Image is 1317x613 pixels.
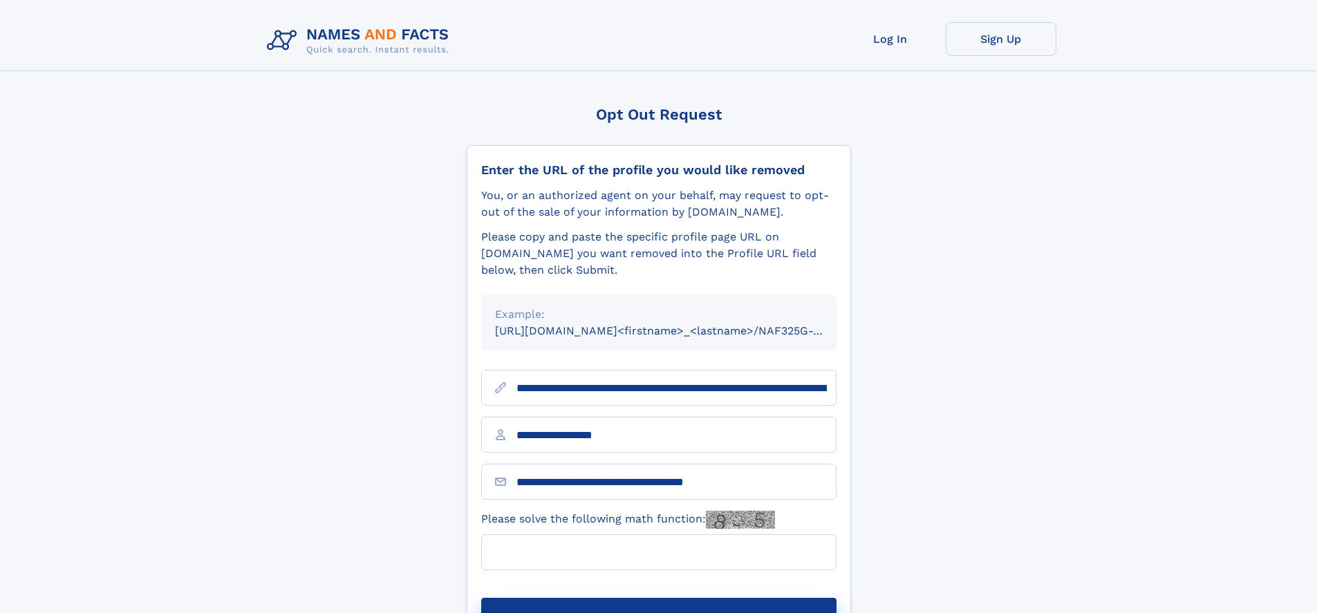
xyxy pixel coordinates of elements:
[261,22,460,59] img: Logo Names and Facts
[835,22,946,56] a: Log In
[495,324,863,337] small: [URL][DOMAIN_NAME]<firstname>_<lastname>/NAF325G-xxxxxxxx
[946,22,1056,56] a: Sign Up
[495,306,823,323] div: Example:
[481,229,837,279] div: Please copy and paste the specific profile page URL on [DOMAIN_NAME] you want removed into the Pr...
[481,162,837,178] div: Enter the URL of the profile you would like removed
[467,106,851,123] div: Opt Out Request
[481,511,775,529] label: Please solve the following math function:
[481,187,837,220] div: You, or an authorized agent on your behalf, may request to opt-out of the sale of your informatio...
